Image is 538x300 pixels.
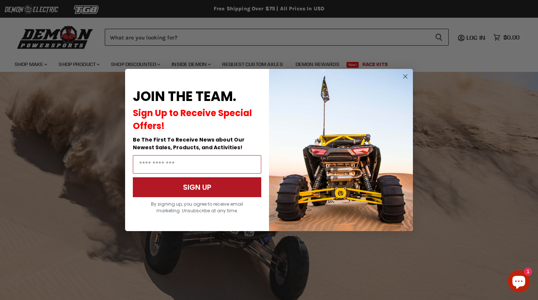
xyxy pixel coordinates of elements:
[133,155,261,174] input: Email Address
[133,87,236,106] span: JOIN THE TEAM.
[133,177,261,197] button: SIGN UP
[151,201,243,214] span: By signing up, you agree to receive email marketing. Unsubscribe at any time.
[133,107,252,132] span: Sign Up to Receive Special Offers!
[506,270,532,294] inbox-online-store-chat: Shopify online store chat
[133,136,245,151] span: Be The First To Receive News about Our Newest Sales, Products, and Activities!
[269,69,413,231] img: a9095488-b6e7-41ba-879d-588abfab540b.jpeg
[401,72,410,81] button: Close dialog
